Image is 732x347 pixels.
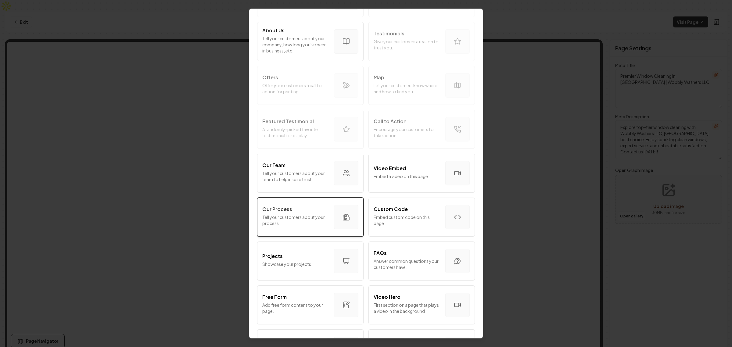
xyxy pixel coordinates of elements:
p: Projects [262,252,283,260]
p: Tell your customers about your process. [262,214,329,226]
button: About UsTell your customers about your company, how long you've been in business, etc. [257,22,364,61]
button: Video EmbedEmbed a video on this page. [368,154,475,193]
p: Showcase your projects. [262,261,329,267]
p: Tell your customers about your company, how long you've been in business, etc. [262,35,329,54]
p: Embed a video on this page. [374,173,440,179]
p: Free Form [262,293,287,301]
button: Video HeroFirst section on a page that plays a video in the background [368,285,475,324]
p: FAQs [374,249,387,257]
p: Photo Carousel [262,337,300,345]
button: Our TeamTell your customers about your team to help inspire trust. [257,154,364,193]
p: Embed custom code on this page. [374,214,440,226]
p: Video Hero [374,293,400,301]
button: Custom CodeEmbed custom code on this page. [368,198,475,237]
p: Custom Code [374,206,408,213]
p: Contact form [374,337,407,345]
p: First section on a page that plays a video in the background [374,302,440,314]
p: Video Embed [374,165,406,172]
button: ProjectsShowcase your projects. [257,241,364,281]
p: About Us [262,27,285,34]
p: Answer common questions your customers have. [374,258,440,270]
p: Add free form content to your page. [262,302,329,314]
button: Free FormAdd free form content to your page. [257,285,364,324]
p: Tell your customers about your team to help inspire trust. [262,170,329,182]
p: Our Team [262,162,285,169]
p: Our Process [262,206,292,213]
button: Our ProcessTell your customers about your process. [257,198,364,237]
button: FAQsAnswer common questions your customers have. [368,241,475,281]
